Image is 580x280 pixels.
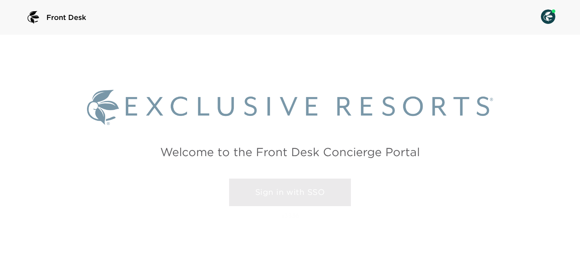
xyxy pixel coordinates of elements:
[541,9,555,24] img: User
[281,212,299,219] p: v3336
[160,146,420,158] h2: Welcome to the Front Desk Concierge Portal
[87,90,493,125] img: Exclusive Resorts logo
[46,12,86,22] span: Front Desk
[25,9,42,26] img: logo
[229,179,351,206] a: Sign in with SSO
